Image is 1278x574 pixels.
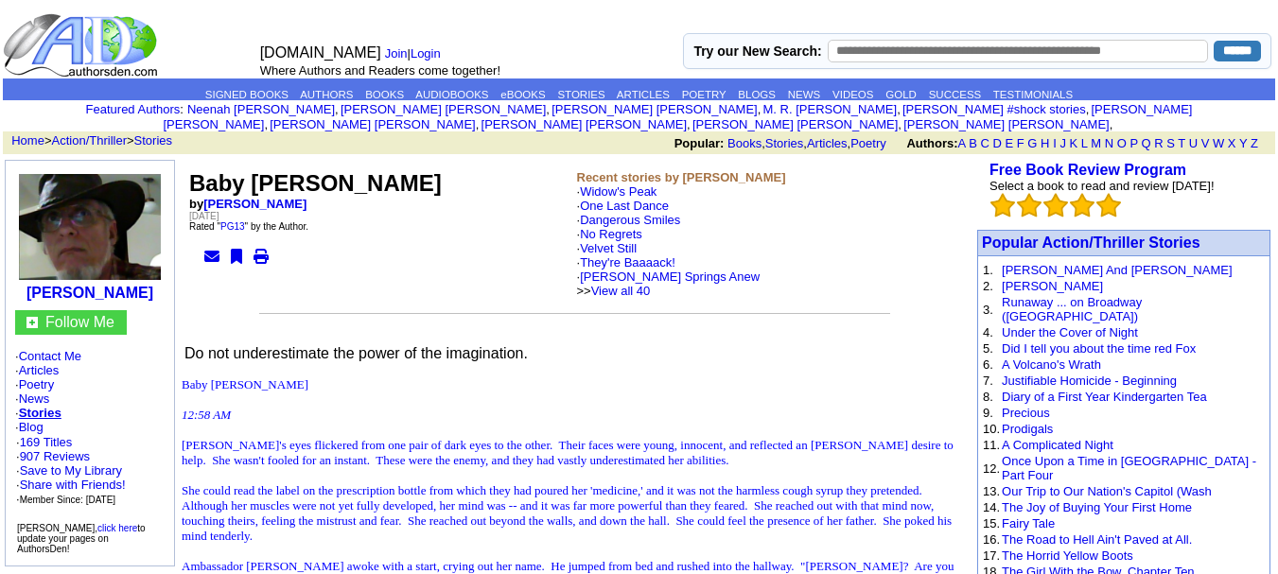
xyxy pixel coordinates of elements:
label: Try our New Search: [693,43,821,59]
a: C [980,136,989,150]
a: I [1053,136,1057,150]
a: Fairy Tale [1002,516,1055,531]
font: i [761,105,762,115]
a: Blog [19,420,44,434]
a: U [1189,136,1198,150]
a: The Road to Hell Ain't Paved at All. [1002,532,1192,547]
b: [PERSON_NAME] [26,285,153,301]
a: [PERSON_NAME] [PERSON_NAME] [163,102,1192,131]
font: · · · [16,463,126,506]
font: 4. [983,325,993,339]
a: Join [385,46,408,61]
a: Books [727,136,762,150]
font: [DATE] [189,211,219,221]
a: The Horrid Yellow Boots [1002,548,1133,563]
a: 169 Titles [20,435,73,449]
img: bigemptystars.png [1043,193,1068,217]
font: i [1089,105,1091,115]
a: No Regrets [580,227,642,241]
font: 17. [983,548,1000,563]
a: K [1070,136,1078,150]
a: [PERSON_NAME] [1002,279,1103,293]
a: They're Baaaack! [580,255,675,270]
font: · [577,241,761,298]
font: 3. [983,303,993,317]
font: 2. [983,279,993,293]
a: [PERSON_NAME] Springs Anew [580,270,760,284]
a: Under the Cover of Night [1002,325,1138,339]
font: Baby [PERSON_NAME] [189,170,442,196]
a: R [1154,136,1163,150]
a: P [1129,136,1137,150]
a: ARTICLES [617,89,670,100]
a: Share with Friends! [20,478,126,492]
font: · · · · · · [15,349,165,507]
a: Velvet Still [580,241,637,255]
a: Follow Me [45,314,114,330]
a: Y [1239,136,1247,150]
a: Dangerous Smiles [580,213,680,227]
font: [DOMAIN_NAME] [260,44,381,61]
a: D [992,136,1001,150]
a: G [1027,136,1037,150]
a: Stories [134,133,172,148]
a: [PERSON_NAME] [PERSON_NAME] [903,117,1109,131]
font: 11. [983,438,1000,452]
a: F [1017,136,1024,150]
font: Rated " " by the Author. [189,221,308,232]
a: Neenah [PERSON_NAME] [187,102,335,116]
a: View all 40 [591,284,651,298]
font: > > [5,133,172,148]
font: Where Authors and Readers come together! [260,63,500,78]
font: 9. [983,406,993,420]
a: Save to My Library [20,463,122,478]
a: Diary of a First Year Kindergarten Tea [1002,390,1207,404]
a: Q [1141,136,1150,150]
font: · [577,213,761,298]
a: click here [97,523,137,533]
font: 6. [983,357,993,372]
font: , , , [674,136,1275,150]
a: Popular Action/Thriller Stories [982,235,1200,251]
font: · >> [577,270,761,298]
img: bigemptystars.png [1096,193,1121,217]
a: E [1005,136,1013,150]
font: i [691,120,692,130]
font: · [577,227,761,298]
a: News [19,391,50,406]
a: NEWS [788,89,821,100]
a: Widow's Peak [580,184,657,199]
font: i [902,120,903,130]
b: Authors: [906,136,957,150]
a: Poetry [850,136,886,150]
a: VIDEOS [832,89,873,100]
a: [PERSON_NAME] [PERSON_NAME] [341,102,546,116]
font: 16. [983,532,1000,547]
b: Popular: [674,136,725,150]
a: X [1228,136,1236,150]
a: Prodigals [1002,422,1053,436]
font: i [479,120,481,130]
a: AUTHORS [300,89,353,100]
font: 12. [983,461,1000,476]
a: A Volcano's Wrath [1002,357,1101,372]
font: · [577,184,761,298]
a: TESTIMONIALS [993,89,1073,100]
font: 5. [983,341,993,356]
font: · [577,255,761,298]
a: [PERSON_NAME] [PERSON_NAME] [551,102,757,116]
a: Poetry [19,377,55,391]
img: bigemptystars.png [1070,193,1094,217]
a: Login [411,46,441,61]
font: , , , , , , , , , , [163,102,1192,131]
a: [PERSON_NAME] [PERSON_NAME] [270,117,475,131]
img: bigemptystars.png [1017,193,1042,217]
font: i [901,105,902,115]
a: SUCCESS [929,89,982,100]
a: [PERSON_NAME] [203,197,306,211]
b: Free Book Review Program [989,162,1186,178]
font: i [550,105,551,115]
font: 15. [983,516,1000,531]
font: Member Since: [DATE] [20,495,116,505]
font: : [86,102,184,116]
